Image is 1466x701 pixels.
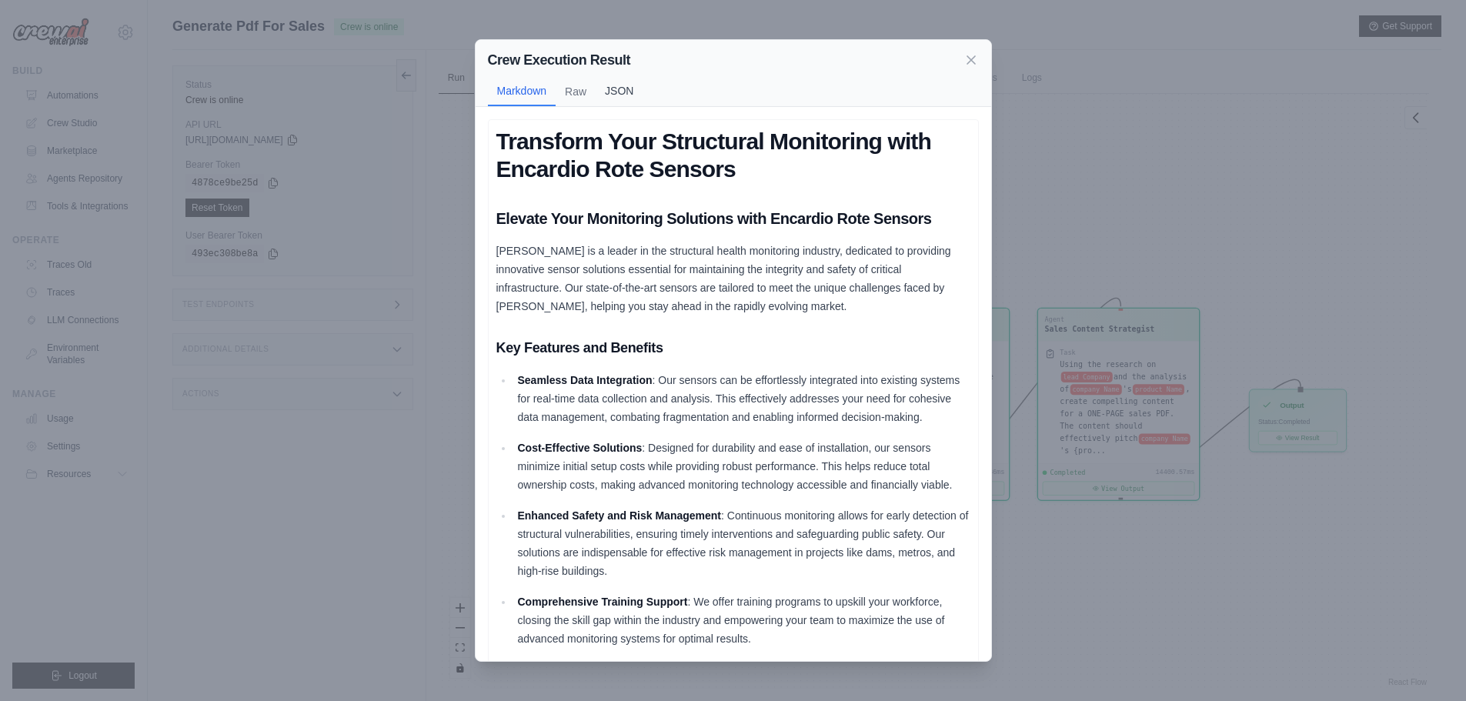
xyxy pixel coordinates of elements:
[496,242,970,315] p: [PERSON_NAME] is a leader in the structural health monitoring industry, dedicated to providing in...
[517,371,970,426] p: : Our sensors can be effortlessly integrated into existing systems for real-time data collection ...
[517,506,970,580] p: : Continuous monitoring allows for early detection of structural vulnerabilities, ensuring timely...
[596,76,643,105] button: JSON
[517,442,642,454] strong: Cost-Effective Solutions
[496,337,970,359] h3: Key Features and Benefits
[517,596,687,608] strong: Comprehensive Training Support
[556,77,596,106] button: Raw
[1389,627,1466,701] iframe: Chat Widget
[517,593,970,648] p: : We offer training programs to upskill your workforce, closing the skill gap within the industry...
[517,439,970,494] p: : Designed for durability and ease of installation, our sensors minimize initial setup costs whil...
[488,77,556,106] button: Markdown
[517,509,721,522] strong: Enhanced Safety and Risk Management
[496,128,970,183] h1: Transform Your Structural Monitoring with Encardio Rote Sensors
[496,208,970,229] h2: Elevate Your Monitoring Solutions with Encardio Rote Sensors
[517,374,652,386] strong: Seamless Data Integration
